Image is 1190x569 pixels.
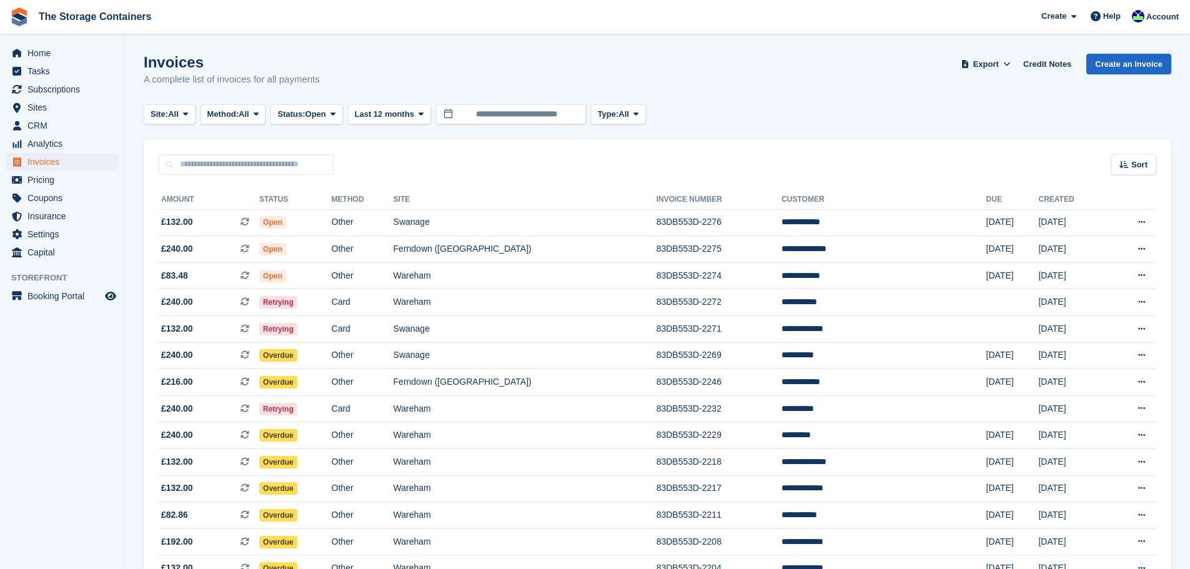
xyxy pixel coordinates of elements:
[34,6,156,27] a: The Storage Containers
[1038,395,1106,422] td: [DATE]
[161,402,193,415] span: £240.00
[657,369,782,396] td: 83DB553D-2246
[11,272,124,284] span: Storefront
[259,509,297,522] span: Overdue
[1041,10,1066,22] span: Create
[348,104,431,125] button: Last 12 months
[27,171,102,189] span: Pricing
[394,449,657,476] td: Wareham
[6,244,118,261] a: menu
[1038,316,1106,343] td: [DATE]
[986,475,1039,502] td: [DATE]
[6,81,118,98] a: menu
[1086,54,1171,74] a: Create an Invoice
[657,475,782,502] td: 83DB553D-2217
[598,108,619,121] span: Type:
[986,369,1039,396] td: [DATE]
[259,243,286,255] span: Open
[355,108,414,121] span: Last 12 months
[1038,449,1106,476] td: [DATE]
[986,236,1039,263] td: [DATE]
[332,262,394,289] td: Other
[6,225,118,243] a: menu
[6,44,118,62] a: menu
[161,482,193,495] span: £132.00
[6,171,118,189] a: menu
[161,375,193,388] span: £216.00
[781,190,986,210] th: Customer
[657,449,782,476] td: 83DB553D-2218
[6,207,118,225] a: menu
[1038,528,1106,555] td: [DATE]
[394,342,657,369] td: Swanage
[973,58,999,71] span: Export
[259,216,286,229] span: Open
[270,104,342,125] button: Status: Open
[394,369,657,396] td: Ferndown ([GEOGRAPHIC_DATA])
[161,269,188,282] span: £83.48
[103,289,118,304] a: Preview store
[657,316,782,343] td: 83DB553D-2271
[259,270,286,282] span: Open
[1038,236,1106,263] td: [DATE]
[332,422,394,449] td: Other
[332,449,394,476] td: Other
[332,316,394,343] td: Card
[27,135,102,152] span: Analytics
[986,502,1039,529] td: [DATE]
[6,135,118,152] a: menu
[332,502,394,529] td: Other
[1038,289,1106,316] td: [DATE]
[6,117,118,134] a: menu
[10,7,29,26] img: stora-icon-8386f47178a22dfd0bd8f6a31ec36ba5ce8667c1dd55bd0f319d3a0aa187defe.svg
[1103,10,1121,22] span: Help
[394,236,657,263] td: Ferndown ([GEOGRAPHIC_DATA])
[1038,422,1106,449] td: [DATE]
[394,502,657,529] td: Wareham
[618,108,629,121] span: All
[259,349,297,362] span: Overdue
[6,189,118,207] a: menu
[332,236,394,263] td: Other
[259,482,297,495] span: Overdue
[986,342,1039,369] td: [DATE]
[657,502,782,529] td: 83DB553D-2211
[1038,475,1106,502] td: [DATE]
[657,209,782,236] td: 83DB553D-2276
[27,62,102,80] span: Tasks
[332,342,394,369] td: Other
[394,190,657,210] th: Site
[161,215,193,229] span: £132.00
[657,395,782,422] td: 83DB553D-2232
[27,225,102,243] span: Settings
[394,528,657,555] td: Wareham
[1038,262,1106,289] td: [DATE]
[27,99,102,116] span: Sites
[144,72,320,87] p: A complete list of invoices for all payments
[277,108,305,121] span: Status:
[1131,159,1148,171] span: Sort
[394,475,657,502] td: Wareham
[259,376,297,388] span: Overdue
[168,108,179,121] span: All
[394,395,657,422] td: Wareham
[27,117,102,134] span: CRM
[161,428,193,442] span: £240.00
[332,209,394,236] td: Other
[1018,54,1076,74] a: Credit Notes
[161,349,193,362] span: £240.00
[332,369,394,396] td: Other
[259,429,297,442] span: Overdue
[332,289,394,316] td: Card
[657,262,782,289] td: 83DB553D-2274
[259,190,332,210] th: Status
[161,322,193,335] span: £132.00
[161,508,188,522] span: £82.86
[161,535,193,548] span: £192.00
[394,209,657,236] td: Swanage
[27,153,102,171] span: Invoices
[986,528,1039,555] td: [DATE]
[986,190,1039,210] th: Due
[958,54,1013,74] button: Export
[6,99,118,116] a: menu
